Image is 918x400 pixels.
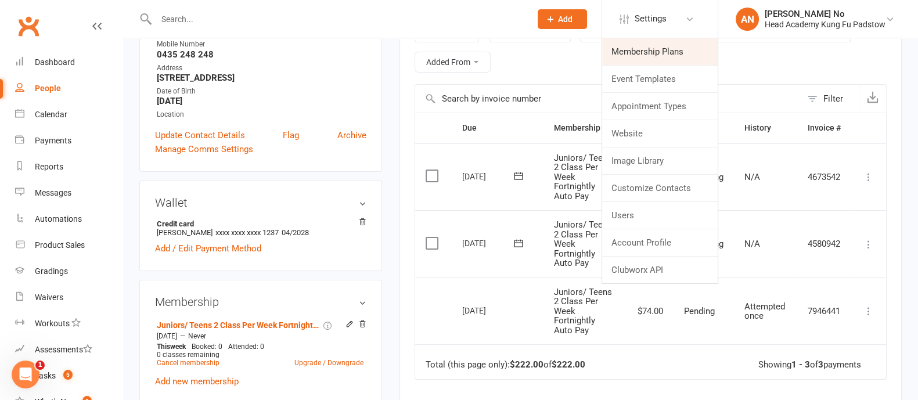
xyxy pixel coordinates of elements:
div: Head Academy Kung Fu Padstow [765,19,885,30]
a: Assessments [15,337,123,363]
a: People [15,75,123,102]
strong: $222.00 [510,359,543,370]
div: [DATE] [462,167,516,185]
div: Mobile Number [157,39,366,50]
a: Clubworx API [602,257,718,283]
h3: Membership [155,296,366,308]
a: Event Templates [602,66,718,92]
button: Added From [415,52,491,73]
strong: [DATE] [157,96,366,106]
div: Assessments [35,345,92,354]
span: N/A [744,239,760,249]
div: [PERSON_NAME] No [765,9,885,19]
div: [DATE] [462,301,516,319]
td: 4673542 [797,143,851,211]
span: Never [188,332,206,340]
span: Pending [684,306,715,316]
span: 1 [35,361,45,370]
div: Reports [35,162,63,171]
a: Image Library [602,147,718,174]
a: Update Contact Details [155,128,245,142]
div: People [35,84,61,93]
a: Add / Edit Payment Method [155,242,261,255]
div: Gradings [35,266,68,276]
a: Workouts [15,311,123,337]
strong: $222.00 [552,359,585,370]
span: [DATE] [157,332,177,340]
a: Calendar [15,102,123,128]
div: Product Sales [35,240,85,250]
a: Automations [15,206,123,232]
a: Cancel membership [157,359,219,367]
a: Tasks 5 [15,363,123,389]
strong: [STREET_ADDRESS] [157,73,366,83]
span: Juniors/ Teens 2 Class Per Week Fortnightly Auto Pay [554,287,612,336]
th: History [734,113,797,143]
div: week [154,343,189,351]
a: Upgrade / Downgrade [294,359,363,367]
a: Dashboard [15,49,123,75]
li: [PERSON_NAME] [155,218,366,239]
span: Juniors/ Teens 2 Class Per Week Fortnightly Auto Pay [554,219,612,268]
div: Showing of payments [758,360,861,370]
span: 5 [63,370,73,380]
span: 04/2028 [282,228,309,237]
iframe: Intercom live chat [12,361,39,388]
div: [DATE] [462,234,516,252]
a: Messages [15,180,123,206]
span: Add [558,15,573,24]
a: Product Sales [15,232,123,258]
a: Flag [283,128,299,142]
th: Membership [543,113,624,143]
td: $74.00 [624,278,674,345]
th: Invoice # [797,113,851,143]
div: Location [157,109,366,120]
div: Total (this page only): of [426,360,585,370]
div: AN [736,8,759,31]
a: Payments [15,128,123,154]
a: Appointment Types [602,93,718,120]
td: 4580942 [797,210,851,278]
a: Add new membership [155,376,239,387]
div: Address [157,63,366,74]
span: N/A [744,172,760,182]
td: 7946441 [797,278,851,345]
strong: 1 - 3 [791,359,810,370]
th: Due [452,113,543,143]
div: Automations [35,214,82,224]
strong: Credit card [157,219,361,228]
span: Booked: 0 [192,343,222,351]
a: Manage Comms Settings [155,142,253,156]
span: Attempted once [744,301,785,322]
a: Gradings [15,258,123,284]
span: Attended: 0 [228,343,264,351]
a: Customize Contacts [602,175,718,201]
div: Dashboard [35,57,75,67]
a: Clubworx [14,12,43,41]
a: Users [602,202,718,229]
div: Messages [35,188,71,197]
div: Workouts [35,319,70,328]
div: — [154,331,366,341]
span: 0 classes remaining [157,351,219,359]
span: xxxx xxxx xxxx 1237 [215,228,279,237]
strong: 3 [818,359,823,370]
div: Waivers [35,293,63,302]
a: Archive [337,128,366,142]
div: Date of Birth [157,86,366,97]
strong: 0435 248 248 [157,49,366,60]
h3: Wallet [155,196,366,209]
div: Tasks [35,371,56,380]
div: Calendar [35,110,67,119]
input: Search by invoice number [415,85,801,113]
span: Juniors/ Teens 2 Class Per Week Fortnightly Auto Pay [554,153,612,201]
div: Filter [823,92,843,106]
input: Search... [153,11,523,27]
span: Settings [635,6,667,32]
a: Account Profile [602,229,718,256]
span: This [157,343,170,351]
div: Payments [35,136,71,145]
a: Waivers [15,284,123,311]
a: Membership Plans [602,38,718,65]
button: Filter [801,85,859,113]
